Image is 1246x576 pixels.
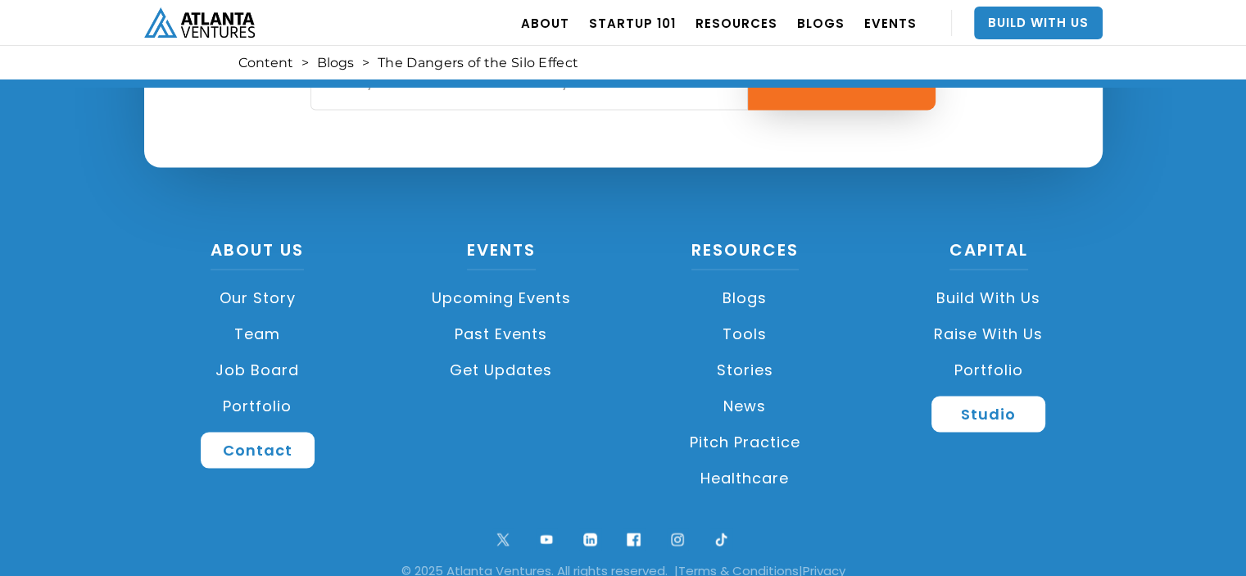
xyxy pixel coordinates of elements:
[623,528,645,551] img: facebook logo
[362,55,369,71] div: >
[632,351,859,388] a: Stories
[632,388,859,424] a: News
[387,279,615,315] a: Upcoming Events
[201,432,315,468] a: Contact
[317,55,354,71] a: Blogs
[875,315,1103,351] a: Raise with Us
[144,279,372,315] a: Our Story
[949,238,1028,270] a: CAPITAL
[691,238,799,270] a: Resources
[378,55,578,71] div: The Dangers of the Silo Effect
[536,528,558,551] img: youtube symbol
[667,528,689,551] img: ig symbol
[387,315,615,351] a: Past Events
[467,238,536,270] a: Events
[632,315,859,351] a: Tools
[632,424,859,460] a: Pitch Practice
[931,396,1045,432] a: Studio
[144,351,372,388] a: Job Board
[710,528,732,551] img: tik tok logo
[875,351,1103,388] a: Portfolio
[387,351,615,388] a: Get Updates
[632,279,859,315] a: Blogs
[632,460,859,496] a: Healthcare
[579,528,601,551] img: linkedin logo
[144,388,372,424] a: Portfolio
[301,55,309,71] div: >
[144,315,372,351] a: Team
[238,55,293,71] a: Content
[974,7,1103,39] a: Build With Us
[875,279,1103,315] a: Build with us
[211,238,304,270] a: About US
